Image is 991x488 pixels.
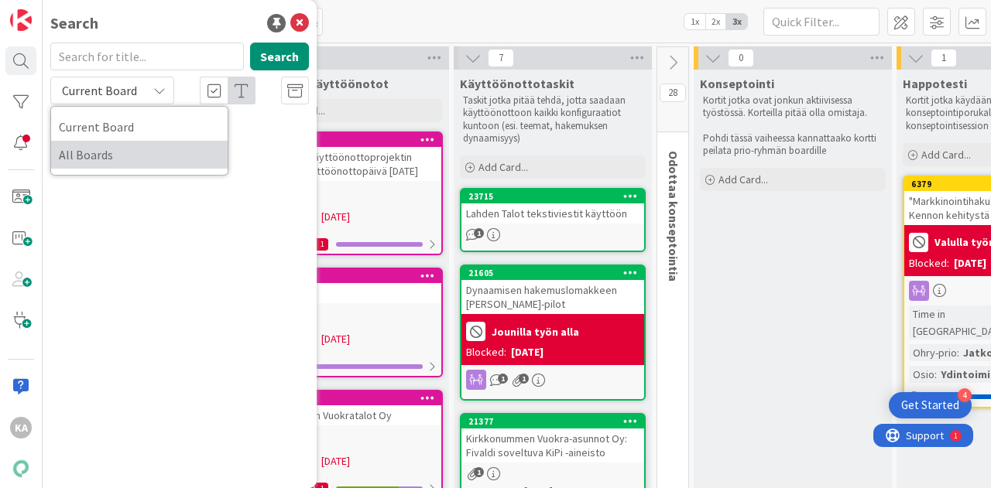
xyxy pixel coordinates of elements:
span: Current Board [59,115,220,138]
button: Search [250,43,309,70]
div: 23715Lahden Talot tekstiviestit käyttöön [461,189,644,224]
input: Search for title... [50,43,244,70]
div: KA [10,417,32,439]
div: Open Get Started checklist, remaining modules: 4 [889,392,972,418]
div: 23715 [468,191,644,202]
div: MM [259,430,441,450]
div: 21605 [468,268,644,278]
span: [DATE] [321,453,350,469]
div: 13725 [266,393,441,404]
a: Current Board [51,113,228,141]
div: 23715 [461,189,644,203]
div: 21377Kirkkonummen Vuokra-asunnot Oy: Fivaldi soveltuva KiPi -aineisto [461,415,644,462]
span: 1 [498,374,508,384]
div: Kirkkonummen Vuokra-asunnot Oy: Fivaldi soveltuva KiPi -aineisto [461,428,644,462]
div: 13725 [259,391,441,405]
p: Kortit jotka ovat jonkun aktiivisessa työstössä. Korteilla pitää olla omistaja. [703,94,883,120]
div: Dynaamisen hakemuslomakkeen [PERSON_NAME]-pilot [461,280,644,314]
span: 3x [726,14,747,29]
div: MM [259,308,441,328]
span: Add Card... [478,160,528,174]
div: Pudasjärven Vuokratalot Oy [259,405,441,425]
div: [DATE] [511,344,544,360]
div: 11359 [266,135,441,145]
div: Blocked: [909,255,949,271]
div: MM [259,186,441,206]
div: 13723 [266,271,441,282]
span: Current Board [62,83,137,98]
span: 7 [488,49,514,67]
img: avatar [10,458,32,479]
span: Support [33,2,70,21]
div: 13723 [259,269,441,283]
span: 0 [728,49,754,67]
div: Kotilinna [259,283,441,303]
span: 0 / 1 [924,389,939,405]
div: 0/261 [259,234,441,254]
span: 1 [519,374,529,384]
span: Add Card... [921,148,971,162]
div: Search [50,12,98,35]
div: Y-Säätiön käyttöönottoprojektin sisältö, Käyttöönottopäivä [DATE] [259,147,441,181]
span: 28 [660,84,686,102]
div: [DATE] [954,255,986,271]
span: 2x [705,14,726,29]
div: 11359Y-Säätiön käyttöönottoprojektin sisältö, Käyttöönottopäivä [DATE] [259,133,441,181]
span: : [934,366,937,383]
div: Blocked: [466,344,506,360]
div: 21605Dynaamisen hakemuslomakkeen [PERSON_NAME]-pilot [461,266,644,314]
a: All Boards [51,141,228,169]
span: Add Card... [718,172,768,186]
span: Käyttöönottotaskit [460,76,574,91]
div: 21605 [461,266,644,280]
div: 21377 [468,416,644,427]
span: [DATE] [321,209,350,225]
div: 1/9 [259,357,441,376]
div: Osio [909,366,934,383]
span: 1 [931,49,957,67]
span: Happotesti [903,76,967,91]
p: Pohdi tässä vaiheessa kannattaako kortti peilata prio-ryhmän boardille [703,132,883,158]
span: Menneet käyttöönotot [257,76,389,91]
span: All Boards [59,143,220,166]
div: 11359 [259,133,441,147]
div: Ohry-prio [909,344,957,361]
div: 4 [958,388,972,402]
div: 1 [81,6,84,19]
div: 13725Pudasjärven Vuokratalot Oy [259,391,441,425]
div: Get Started [901,398,959,413]
div: 21377 [461,415,644,428]
b: Jounilla työn alla [492,326,579,337]
input: Quick Filter... [763,8,880,36]
div: Lahden Talot tekstiviestit käyttöön [461,203,644,224]
span: : [957,344,959,361]
img: Visit kanbanzone.com [10,9,32,31]
span: [DATE] [321,331,350,347]
span: 1x [684,14,705,29]
div: 13723Kotilinna [259,269,441,303]
span: 1 [474,467,484,477]
span: Odottaa konseptointia [666,151,681,282]
span: 1 [474,228,484,238]
span: Konseptointi [700,76,774,91]
p: Taskit jotka pitää tehdä, jotta saadaan käyttöönottoon kaikki konfiguraatiot kuntoon (esi. teemat... [463,94,643,145]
